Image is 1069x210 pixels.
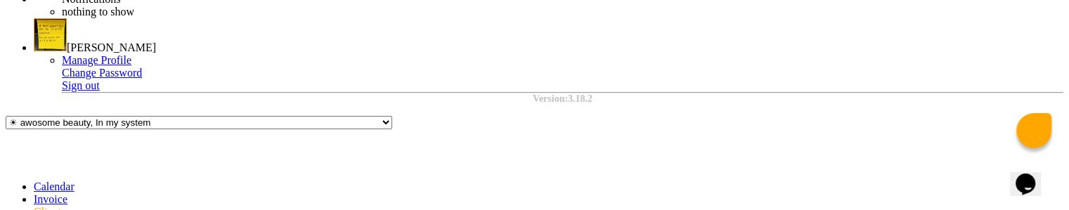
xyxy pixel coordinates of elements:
[34,193,67,205] a: Invoice
[62,54,131,66] a: Manage Profile
[62,93,1063,105] div: Version:3.18.2
[62,67,142,79] a: Change Password
[1010,154,1055,196] iframe: chat widget
[67,41,156,53] span: [PERSON_NAME]
[34,181,74,192] a: Calendar
[34,18,67,51] img: Dhiraj Mokal
[62,79,100,91] a: Sign out
[62,6,413,18] li: nothing to show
